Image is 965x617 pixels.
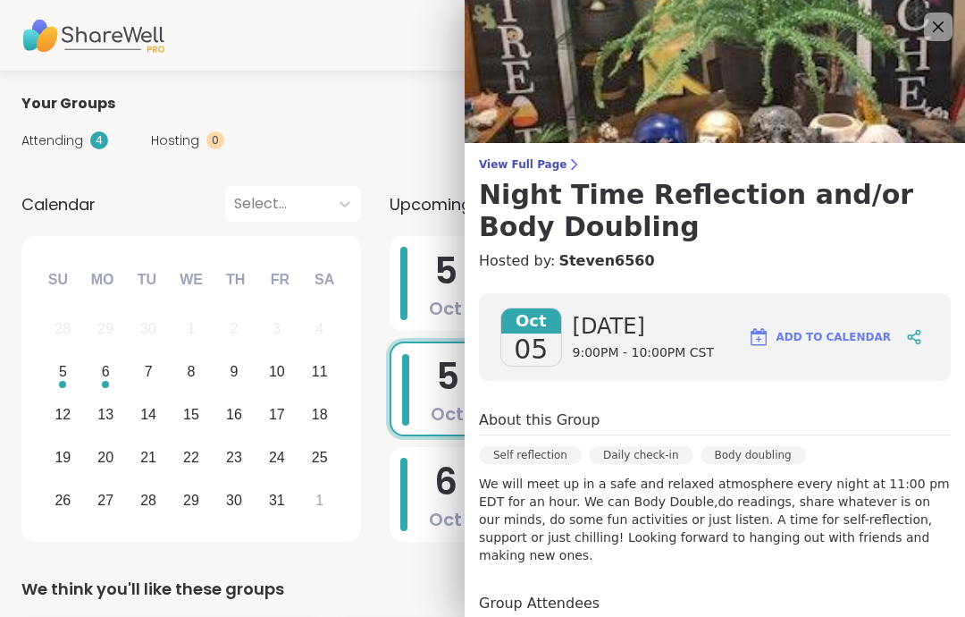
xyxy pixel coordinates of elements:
[436,351,459,401] span: 5
[97,445,113,469] div: 20
[130,481,168,520] div: Choose Tuesday, October 28th, 2025
[206,131,224,149] div: 0
[44,396,82,435] div: Choose Sunday, October 12th, 2025
[429,296,462,321] span: Oct
[55,317,71,341] div: 28
[21,93,115,114] span: Your Groups
[748,326,769,348] img: ShareWell Logomark
[87,396,125,435] div: Choose Monday, October 13th, 2025
[216,260,256,300] div: Th
[300,438,339,477] div: Choose Saturday, October 25th, 2025
[479,475,951,564] p: We will meet up in a safe and relaxed atmosphere every night at 11:00 pm EDT for an hour. We can ...
[172,438,211,477] div: Choose Wednesday, October 22nd, 2025
[479,410,600,431] h4: About this Group
[215,353,254,392] div: Choose Thursday, October 9th, 2025
[145,359,153,384] div: 7
[140,317,156,341] div: 30
[87,310,125,349] div: Not available Monday, September 29th, 2025
[479,446,582,464] div: Self reflection
[558,250,654,272] a: Steven6560
[305,260,344,300] div: Sa
[82,260,122,300] div: Mo
[21,4,164,67] img: ShareWell Nav Logo
[390,192,472,216] span: Upcoming
[172,310,211,349] div: Not available Wednesday, October 1st, 2025
[188,317,196,341] div: 1
[140,445,156,469] div: 21
[257,310,296,349] div: Not available Friday, October 3rd, 2025
[230,317,238,341] div: 2
[300,481,339,520] div: Choose Saturday, November 1st, 2025
[260,260,299,300] div: Fr
[183,488,199,512] div: 29
[479,179,951,243] h3: Night Time Reflection and/or Body Doubling
[130,396,168,435] div: Choose Tuesday, October 14th, 2025
[21,192,96,216] span: Calendar
[312,445,328,469] div: 25
[90,131,108,149] div: 4
[514,334,548,366] span: 05
[776,329,891,345] span: Add to Calendar
[479,157,951,172] span: View Full Page
[273,317,281,341] div: 3
[55,488,71,512] div: 26
[127,260,166,300] div: Tu
[21,577,944,602] div: We think you'll like these groups
[87,353,125,392] div: Choose Monday, October 6th, 2025
[130,353,168,392] div: Choose Tuesday, October 7th, 2025
[172,260,211,300] div: We
[44,481,82,520] div: Choose Sunday, October 26th, 2025
[172,396,211,435] div: Choose Wednesday, October 15th, 2025
[269,402,285,427] div: 17
[573,312,714,341] span: [DATE]
[215,396,254,435] div: Choose Thursday, October 16th, 2025
[59,359,67,384] div: 5
[269,488,285,512] div: 31
[183,445,199,469] div: 22
[226,445,242,469] div: 23
[140,488,156,512] div: 28
[312,402,328,427] div: 18
[434,246,457,296] span: 5
[215,438,254,477] div: Choose Thursday, October 23rd, 2025
[226,488,242,512] div: 30
[300,310,339,349] div: Not available Saturday, October 4th, 2025
[434,457,457,507] span: 6
[97,402,113,427] div: 13
[257,353,296,392] div: Choose Friday, October 10th, 2025
[269,445,285,469] div: 24
[226,402,242,427] div: 16
[701,446,806,464] div: Body doubling
[257,438,296,477] div: Choose Friday, October 24th, 2025
[183,402,199,427] div: 15
[257,481,296,520] div: Choose Friday, October 31st, 2025
[230,359,238,384] div: 9
[38,260,78,300] div: Su
[44,353,82,392] div: Choose Sunday, October 5th, 2025
[429,507,462,532] span: Oct
[573,344,714,362] span: 9:00PM - 10:00PM CST
[130,438,168,477] div: Choose Tuesday, October 21st, 2025
[55,445,71,469] div: 19
[501,308,561,334] span: Oct
[97,317,113,341] div: 29
[151,131,199,150] span: Hosting
[130,310,168,349] div: Not available Tuesday, September 30th, 2025
[215,481,254,520] div: Choose Thursday, October 30th, 2025
[55,402,71,427] div: 12
[102,359,110,384] div: 6
[87,481,125,520] div: Choose Monday, October 27th, 2025
[21,131,83,150] span: Attending
[44,310,82,349] div: Not available Sunday, September 28th, 2025
[479,157,951,243] a: View Full PageNight Time Reflection and/or Body Doubling
[188,359,196,384] div: 8
[312,359,328,384] div: 11
[215,310,254,349] div: Not available Thursday, October 2nd, 2025
[740,316,899,359] button: Add to Calendar
[140,402,156,427] div: 14
[315,488,323,512] div: 1
[315,317,323,341] div: 4
[87,438,125,477] div: Choose Monday, October 20th, 2025
[41,308,340,521] div: month 2025-10
[257,396,296,435] div: Choose Friday, October 17th, 2025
